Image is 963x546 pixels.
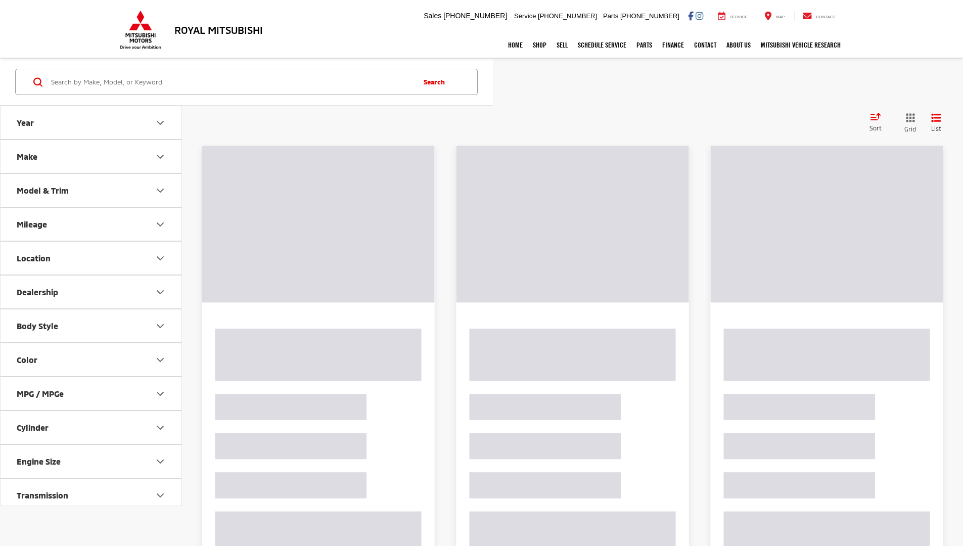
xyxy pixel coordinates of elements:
[174,24,263,35] h3: Royal Mitsubishi
[414,69,460,95] button: Search
[118,10,163,50] img: Mitsubishi
[795,11,843,21] a: Contact
[816,15,835,19] span: Contact
[1,445,182,478] button: Engine SizeEngine Size
[154,320,166,332] div: Body Style
[688,12,694,20] a: Facebook: Click to visit our Facebook page
[757,11,792,21] a: Map
[50,70,414,94] input: Search by Make, Model, or Keyword
[631,32,657,58] a: Parts: Opens in a new tab
[154,185,166,197] div: Model & Trim
[154,117,166,129] div: Year
[620,12,679,20] span: [PHONE_NUMBER]
[1,106,182,139] button: YearYear
[17,186,69,195] div: Model & Trim
[17,287,58,297] div: Dealership
[864,113,893,133] button: Select sort value
[1,479,182,512] button: TransmissionTransmission
[154,286,166,298] div: Dealership
[603,12,618,20] span: Parts
[904,125,916,133] span: Grid
[689,32,721,58] a: Contact
[443,12,507,20] span: [PHONE_NUMBER]
[154,354,166,366] div: Color
[154,489,166,502] div: Transmission
[17,457,61,466] div: Engine Size
[17,389,64,398] div: MPG / MPGe
[1,242,182,275] button: LocationLocation
[730,15,748,19] span: Service
[503,32,528,58] a: Home
[154,218,166,231] div: Mileage
[931,124,941,133] span: List
[869,124,882,131] span: Sort
[17,152,37,161] div: Make
[1,411,182,444] button: CylinderCylinder
[657,32,689,58] a: Finance
[17,321,58,331] div: Body Style
[1,377,182,410] button: MPG / MPGeMPG / MPGe
[538,12,597,20] span: [PHONE_NUMBER]
[721,32,756,58] a: About Us
[154,422,166,434] div: Cylinder
[893,113,924,133] button: Grid View
[154,151,166,163] div: Make
[17,219,47,229] div: Mileage
[1,309,182,342] button: Body StyleBody Style
[573,32,631,58] a: Schedule Service: Opens in a new tab
[924,113,949,133] button: List View
[1,140,182,173] button: MakeMake
[154,252,166,264] div: Location
[17,253,51,263] div: Location
[1,174,182,207] button: Model & TrimModel & Trim
[528,32,552,58] a: Shop
[1,343,182,376] button: ColorColor
[154,388,166,400] div: MPG / MPGe
[696,12,703,20] a: Instagram: Click to visit our Instagram page
[1,276,182,308] button: DealershipDealership
[17,490,68,500] div: Transmission
[710,11,755,21] a: Service
[17,423,49,432] div: Cylinder
[776,15,785,19] span: Map
[17,355,37,365] div: Color
[756,32,846,58] a: Mitsubishi Vehicle Research
[514,12,536,20] span: Service
[1,208,182,241] button: MileageMileage
[424,12,441,20] span: Sales
[154,456,166,468] div: Engine Size
[552,32,573,58] a: Sell
[17,118,34,127] div: Year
